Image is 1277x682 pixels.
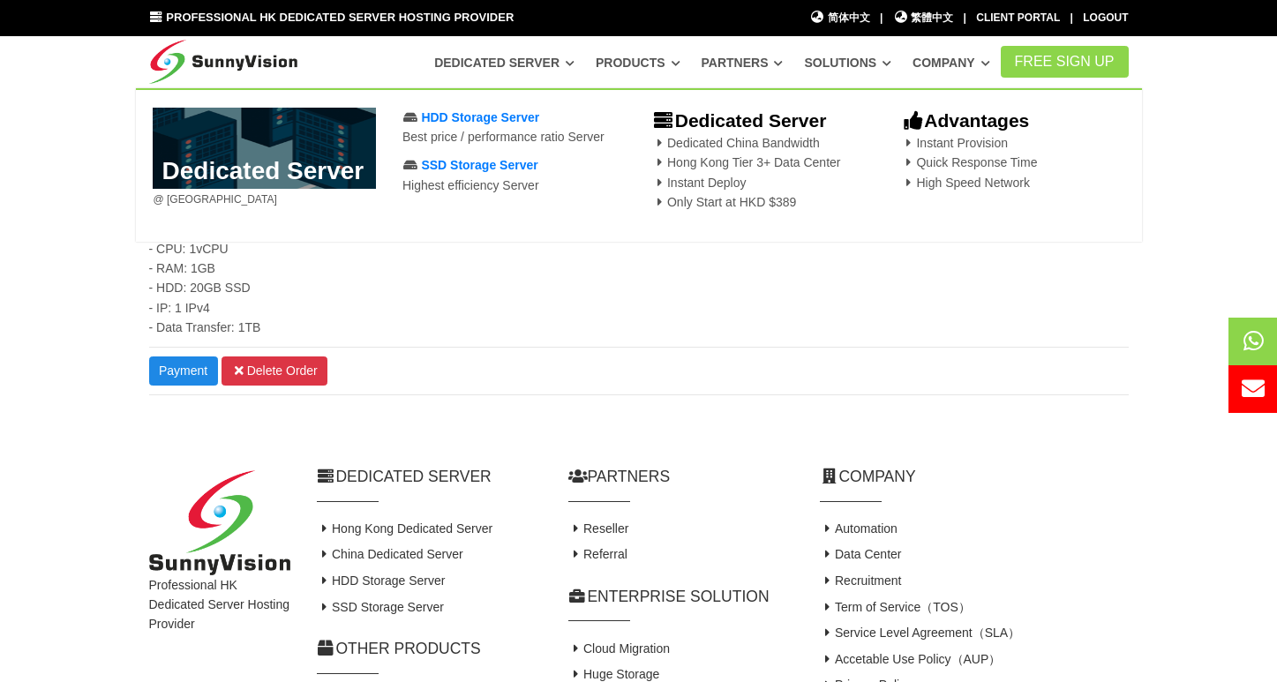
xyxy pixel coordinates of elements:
a: Automation [820,521,898,536]
h2: Enterprise Solution [568,586,793,608]
a: HDD Storage ServerBest price / performance ratio Server [402,110,605,144]
h2: Partners [568,466,793,488]
a: FREE Sign Up [1001,46,1129,78]
a: Cloud Migration [568,641,671,656]
a: Hong Kong Dedicated Server [317,521,493,536]
a: Delete Order [222,356,328,386]
a: Referral [568,547,627,561]
li: | [964,10,966,26]
h2: Company [820,466,1129,488]
li: | [880,10,883,26]
a: China Dedicated Server [317,547,463,561]
a: Payment [149,356,218,386]
a: Data Center [820,547,902,561]
a: 简体中文 [809,10,870,26]
a: SSD Storage ServerHighest efficiency Server [402,158,539,191]
h2: Other Products [317,638,542,660]
a: 繁體中文 [893,10,954,26]
a: Dedicated Server [434,47,575,79]
a: Huge Storage [568,667,660,681]
a: Partners [702,47,784,79]
b: Advantages [901,110,1029,131]
span: HDD Storage Server [421,110,539,124]
a: HDD Storage Server [317,573,446,588]
span: Professional HK Dedicated Server Hosting Provider [166,11,514,24]
img: SunnyVision Limited [149,470,290,575]
a: SSD Storage Server [317,600,444,614]
div: Dedicated Server [136,88,1142,243]
h2: Dedicated Server [317,466,542,488]
span: Instant Provision Quick Response Time High Speed Network [901,136,1037,190]
a: Company [913,47,990,79]
a: Recruitment [820,573,902,588]
a: Term of Service（TOS） [820,600,971,614]
a: Products [596,47,680,79]
a: Reseller [568,521,629,536]
a: Logout [1083,11,1128,24]
span: @ [GEOGRAPHIC_DATA] [153,193,276,206]
span: SSD Storage Server [421,158,537,172]
a: Solutions [804,47,891,79]
span: - 1 x Cloudlet-1G • Monthly - 199.00 - CPU: 1vCPU - RAM: 1GB - HDD: 20GB SSD - IP: 1 IPv4 - Data ... [149,171,1129,334]
div: Client Portal [976,10,1060,26]
span: Dedicated China Bandwidth Hong Kong Tier 3+ Data Center Instant Deploy Only Start at HKD $389 [651,136,840,209]
li: | [1070,10,1073,26]
b: Dedicated Server [651,110,826,131]
a: Service Level Agreement（SLA） [820,626,1021,640]
a: Accetable Use Policy（AUP） [820,652,1002,666]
